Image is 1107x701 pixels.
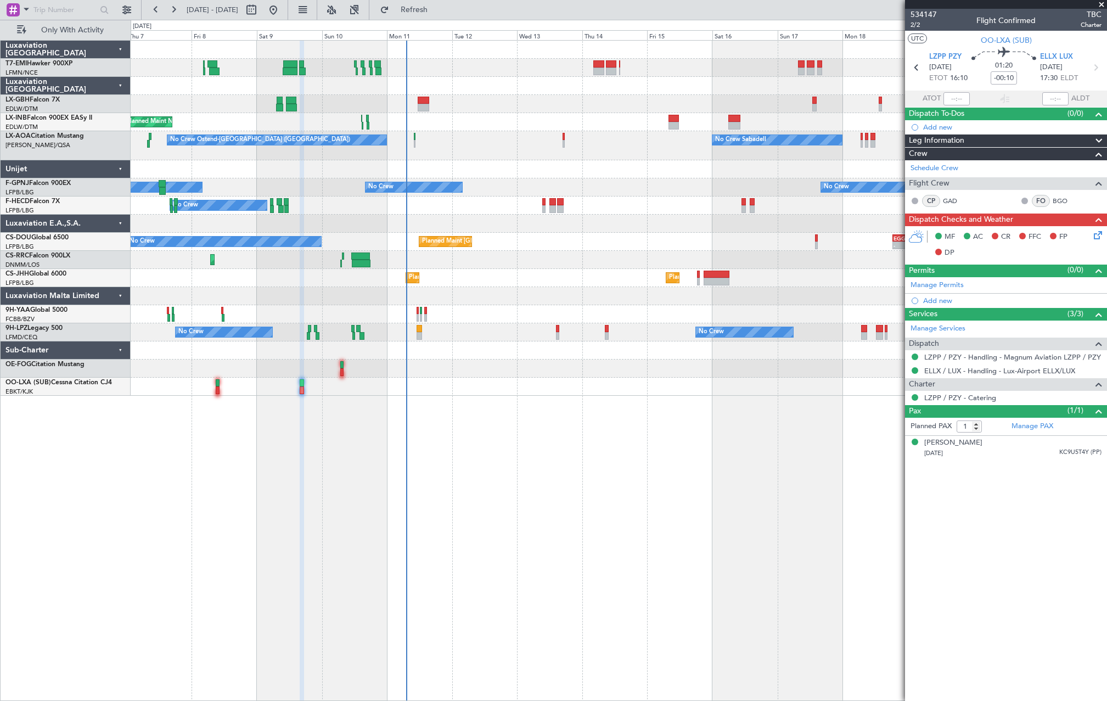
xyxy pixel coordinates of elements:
span: OO-LXA (SUB) [981,35,1032,46]
button: Refresh [375,1,441,19]
div: Thu 7 [127,30,192,40]
div: EGGW [894,235,907,242]
div: Flight Confirmed [976,15,1036,26]
span: Leg Information [909,134,964,147]
a: LZPP / PZY - Catering [924,393,996,402]
a: EDLW/DTM [5,123,38,131]
a: CS-DOUGlobal 6500 [5,234,69,241]
span: LX-AOA [5,133,31,139]
a: LFPB/LBG [5,279,34,287]
span: 01:20 [995,60,1013,71]
span: 17:30 [1040,73,1058,84]
a: CS-RRCFalcon 900LX [5,253,70,259]
a: 9H-LPZLegacy 500 [5,325,63,332]
div: Add new [923,296,1102,305]
a: F-GPNJFalcon 900EX [5,180,71,187]
span: [DATE] [1040,62,1063,73]
div: Sun 17 [778,30,843,40]
span: Pax [909,405,921,418]
span: (0/0) [1067,108,1083,119]
span: CS-JHH [5,271,29,277]
span: Dispatch [909,338,939,350]
a: [PERSON_NAME]/QSA [5,141,70,149]
a: CS-JHHGlobal 6000 [5,271,66,277]
span: CS-DOU [5,234,31,241]
a: Manage Services [911,323,965,334]
span: DP [945,248,954,259]
a: LZPP / PZY - Handling - Magnum Aviation LZPP / PZY [924,352,1101,362]
span: ETOT [929,73,947,84]
label: Planned PAX [911,421,952,432]
span: ATOT [923,93,941,104]
span: Only With Activity [29,26,116,34]
a: EDLW/DTM [5,105,38,113]
a: T7-EMIHawker 900XP [5,60,72,67]
span: 2/2 [911,20,937,30]
div: No Crew [130,233,155,250]
span: FFC [1029,232,1041,243]
button: Only With Activity [12,21,119,39]
a: 9H-YAAGlobal 5000 [5,307,68,313]
div: Sun 10 [322,30,387,40]
span: TBC [1081,9,1102,20]
a: OO-LXA (SUB)Cessna Citation CJ4 [5,379,112,386]
span: [DATE] [929,62,952,73]
div: No Crew [173,197,198,214]
div: [PERSON_NAME] [924,438,982,448]
div: Tue 12 [452,30,518,40]
div: Thu 14 [582,30,648,40]
div: CP [922,195,940,207]
div: FO [1032,195,1050,207]
span: ELLX LUX [1040,52,1073,63]
a: FCBB/BZV [5,315,35,323]
a: LX-AOACitation Mustang [5,133,84,139]
span: LZPP PZY [929,52,962,63]
span: MF [945,232,955,243]
span: Dispatch To-Dos [909,108,964,120]
a: Manage PAX [1012,421,1053,432]
div: Add new [923,122,1102,132]
div: No Crew [178,324,204,340]
span: (3/3) [1067,308,1083,319]
a: ELLX / LUX - Handling - Lux-Airport ELLX/LUX [924,366,1075,375]
div: No Crew [824,179,849,195]
div: - [894,242,907,249]
span: Charter [1081,20,1102,30]
span: CR [1001,232,1010,243]
span: (1/1) [1067,405,1083,416]
div: No Crew [699,324,724,340]
span: AC [973,232,983,243]
a: EBKT/KJK [5,388,33,396]
span: LX-INB [5,115,27,121]
span: KC9U5T4Y (PP) [1059,448,1102,457]
a: BGO [1053,196,1077,206]
a: LFPB/LBG [5,206,34,215]
a: LFPB/LBG [5,188,34,197]
span: 16:10 [950,73,968,84]
a: GAD [943,196,968,206]
span: 534147 [911,9,937,20]
div: Wed 13 [517,30,582,40]
a: LX-GBHFalcon 7X [5,97,60,103]
div: Fri 15 [647,30,712,40]
span: F-GPNJ [5,180,29,187]
span: FP [1059,232,1067,243]
a: LFPB/LBG [5,243,34,251]
a: Manage Permits [911,280,964,291]
div: Planned Maint [GEOGRAPHIC_DATA] ([GEOGRAPHIC_DATA]) [422,233,595,250]
div: Mon 11 [387,30,452,40]
span: CS-RRC [5,253,29,259]
span: 9H-YAA [5,307,30,313]
div: Sat 16 [712,30,778,40]
span: [DATE] [924,449,943,457]
div: No Crew Ostend-[GEOGRAPHIC_DATA] ([GEOGRAPHIC_DATA]) [170,132,350,148]
span: 9H-LPZ [5,325,27,332]
span: ALDT [1071,93,1089,104]
input: Trip Number [33,2,97,18]
span: [DATE] - [DATE] [187,5,238,15]
a: Schedule Crew [911,163,958,174]
input: --:-- [943,92,970,105]
span: Crew [909,148,928,160]
div: Fri 8 [192,30,257,40]
a: DNMM/LOS [5,261,40,269]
